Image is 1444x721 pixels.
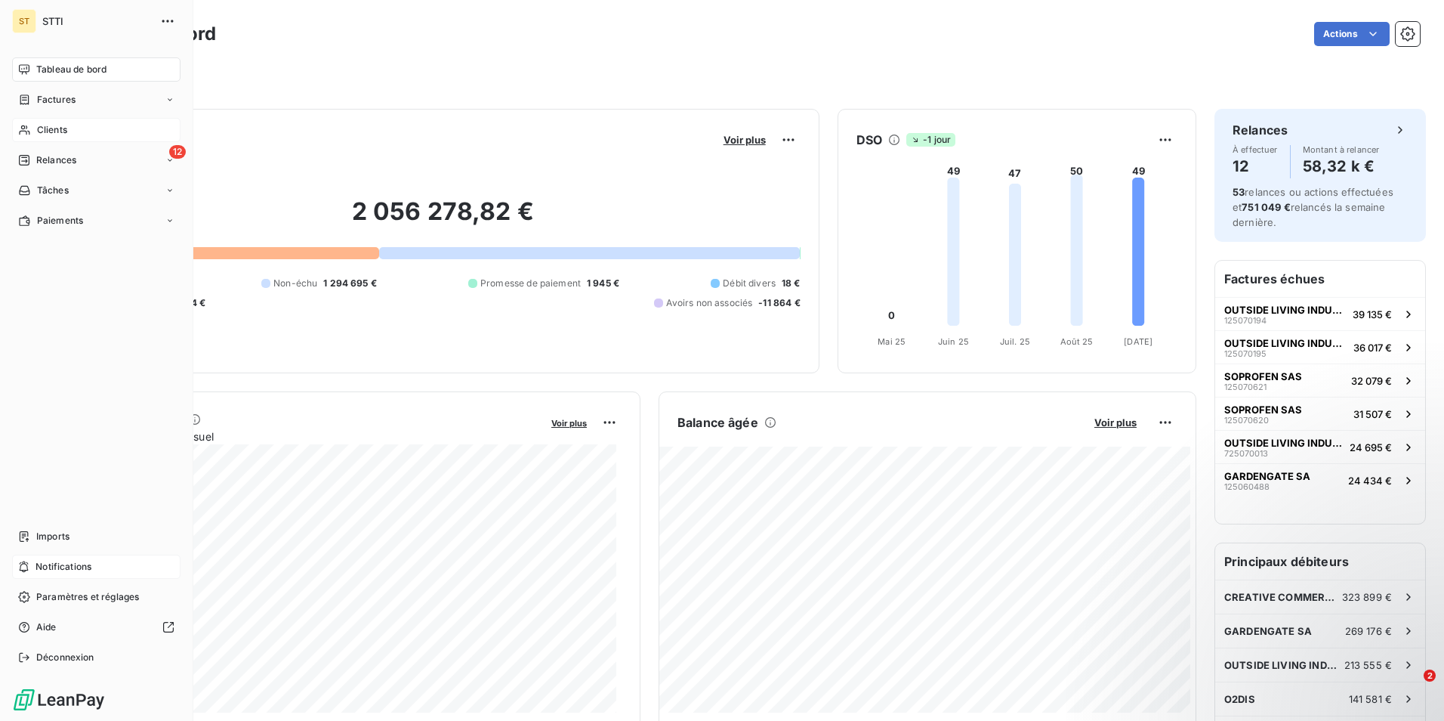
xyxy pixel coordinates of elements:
h6: Balance âgée [677,413,758,432]
span: 1 294 695 € [323,277,377,290]
span: 125070620 [1224,416,1269,425]
span: 18 € [782,277,801,290]
button: SOPROFEN SAS12507062031 507 € [1215,397,1425,430]
button: Actions [1314,22,1390,46]
span: 751 049 € [1242,201,1290,213]
span: Notifications [35,560,91,574]
span: Voir plus [724,134,766,146]
a: Aide [12,615,180,639]
span: 1 945 € [587,277,619,290]
span: Tableau de bord [36,63,106,76]
span: 53 [1233,186,1245,198]
span: STTI [42,15,151,27]
button: Voir plus [1090,416,1141,429]
iframe: Intercom notifications message [1142,574,1444,680]
h6: Factures échues [1215,261,1425,297]
button: Voir plus [719,133,770,147]
span: Chiffre d'affaires mensuel [85,429,541,444]
span: -11 864 € [758,296,800,310]
span: 32 079 € [1351,375,1392,387]
tspan: Mai 25 [878,336,906,347]
button: SOPROFEN SAS12507062132 079 € [1215,364,1425,397]
span: Déconnexion [36,651,94,664]
span: Imports [36,530,69,543]
tspan: Juin 25 [938,336,969,347]
button: OUTSIDE LIVING INDUSTRIES FRAN12507019439 135 € [1215,297,1425,330]
tspan: Juil. 25 [1000,336,1030,347]
span: 36 017 € [1353,342,1392,354]
span: -1 jour [906,133,955,147]
span: Relances [36,153,76,167]
span: SOPROFEN SAS [1224,404,1302,416]
span: Non-échu [273,277,317,290]
h2: 2 056 278,82 € [85,196,801,242]
span: Promesse de paiement [480,277,581,290]
span: 24 695 € [1350,441,1392,453]
h6: DSO [856,131,882,149]
h4: 12 [1233,154,1278,178]
span: Aide [36,620,57,634]
span: 141 581 € [1349,693,1392,705]
h6: Relances [1233,121,1288,139]
span: 125070194 [1224,316,1267,325]
span: Factures [37,93,76,107]
h4: 58,32 k € [1303,154,1380,178]
span: Débit divers [723,277,776,290]
span: OUTSIDE LIVING INDUSTRIES FRAN [1224,304,1347,316]
span: 125060488 [1224,482,1270,491]
span: À effectuer [1233,145,1278,154]
button: Voir plus [547,416,591,429]
button: GARDENGATE SA12506048824 434 € [1215,463,1425,497]
span: 725070013 [1224,449,1268,458]
span: Clients [37,123,67,137]
span: Voir plus [1094,416,1137,429]
span: O2DIS [1224,693,1255,705]
span: OUTSIDE LIVING INDUSTRIES FRAN [1224,337,1347,349]
span: relances ou actions effectuées et relancés la semaine dernière. [1233,186,1393,228]
button: OUTSIDE LIVING INDUSTRIES FRAN72507001324 695 € [1215,430,1425,463]
tspan: [DATE] [1124,336,1152,347]
span: OUTSIDE LIVING INDUSTRIES FRAN [1224,437,1344,449]
span: 39 135 € [1353,308,1392,320]
span: 12 [169,145,186,159]
span: Paramètres et réglages [36,590,139,604]
span: 31 507 € [1353,408,1392,420]
iframe: Intercom live chat [1393,670,1429,706]
button: OUTSIDE LIVING INDUSTRIES FRAN12507019536 017 € [1215,330,1425,364]
tspan: Août 25 [1060,336,1093,347]
span: 125070195 [1224,349,1267,358]
span: Avoirs non associés [666,296,752,310]
span: Paiements [37,214,83,227]
span: 125070621 [1224,382,1267,391]
div: ST [12,9,36,33]
span: Voir plus [551,418,587,429]
span: Montant à relancer [1303,145,1380,154]
span: Tâches [37,184,69,197]
h6: Principaux débiteurs [1215,543,1425,580]
img: Logo LeanPay [12,688,106,712]
span: SOPROFEN SAS [1224,370,1302,382]
span: GARDENGATE SA [1224,470,1310,482]
span: 24 434 € [1348,475,1392,487]
span: 2 [1424,670,1436,682]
